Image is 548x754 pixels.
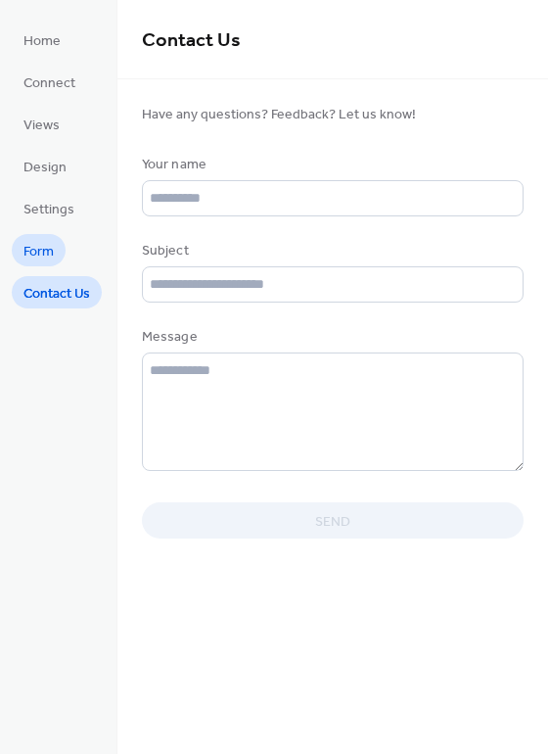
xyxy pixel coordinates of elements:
a: Views [12,108,71,140]
span: Views [23,116,60,136]
span: Settings [23,200,74,220]
span: Contact Us [23,284,90,305]
a: Home [12,24,72,56]
div: Your name [142,155,520,175]
div: Message [142,327,520,348]
a: Form [12,234,66,266]
a: Settings [12,192,86,224]
span: Contact Us [142,22,241,60]
a: Design [12,150,78,182]
a: Contact Us [12,276,102,308]
span: Form [23,242,54,262]
div: Subject [142,241,520,261]
a: Connect [12,66,87,98]
span: Have any questions? Feedback? Let us know! [142,105,524,125]
span: Home [23,31,61,52]
span: Connect [23,73,75,94]
span: Design [23,158,67,178]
